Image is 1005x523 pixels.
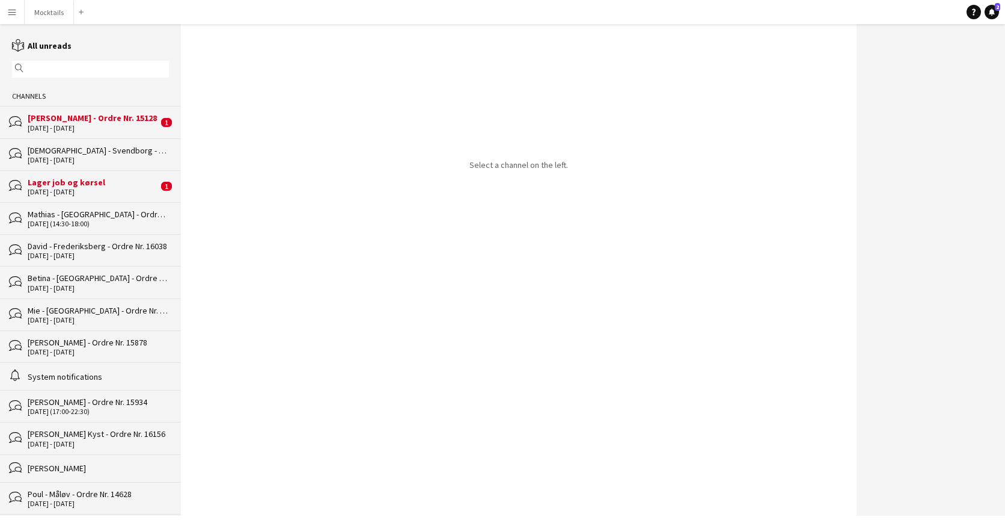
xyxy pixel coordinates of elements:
[161,182,172,191] span: 1
[28,429,169,439] div: [PERSON_NAME] Kyst - Ordre Nr. 16156
[28,440,169,448] div: [DATE] - [DATE]
[28,463,169,474] div: [PERSON_NAME]
[161,118,172,127] span: 1
[25,1,74,24] button: Mocktails
[28,177,158,188] div: Lager job og kørsel
[28,500,169,508] div: [DATE] - [DATE]
[28,348,169,356] div: [DATE] - [DATE]
[28,220,169,228] div: [DATE] (14:30-18:00)
[28,407,169,416] div: [DATE] (17:00-22:30)
[995,3,1000,11] span: 2
[469,159,568,170] p: Select a channel on the left.
[28,371,169,382] div: System notifications
[28,305,169,316] div: Mie - [GEOGRAPHIC_DATA] - Ordre Nr. 15671
[28,113,158,123] div: [PERSON_NAME] - Ordre Nr. 15128
[28,188,158,196] div: [DATE] - [DATE]
[28,337,169,348] div: [PERSON_NAME] - Ordre Nr. 15878
[28,397,169,407] div: [PERSON_NAME] - Ordre Nr. 15934
[28,316,169,324] div: [DATE] - [DATE]
[28,124,158,132] div: [DATE] - [DATE]
[28,273,169,283] div: Betina - [GEOGRAPHIC_DATA] - Ordre Nr. 16155
[12,40,72,51] a: All unreads
[28,209,169,220] div: Mathias - [GEOGRAPHIC_DATA] - Ordre Nr. 15889
[28,241,169,252] div: David - Frederiksberg - Ordre Nr. 16038
[28,252,169,260] div: [DATE] - [DATE]
[28,489,169,500] div: Poul - Måløv - Ordre Nr. 14628
[28,284,169,292] div: [DATE] - [DATE]
[28,156,169,164] div: [DATE] - [DATE]
[28,145,169,156] div: [DEMOGRAPHIC_DATA] - Svendborg - Ordre Nr. 12836
[985,5,999,19] a: 2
